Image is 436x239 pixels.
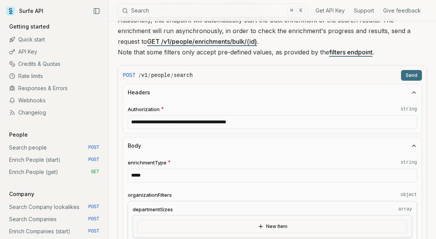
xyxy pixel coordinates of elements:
p: People [6,131,31,139]
code: string [401,106,417,112]
a: Quick start [6,33,102,46]
a: Webhooks [6,94,102,107]
a: Surfe API [6,5,43,17]
code: string [401,159,417,166]
kbd: ⌘ [287,6,296,15]
a: Get API Key [316,7,345,14]
span: / [171,72,173,79]
span: POST [88,157,99,163]
span: enrichmentType [128,159,166,166]
span: POST [88,145,99,151]
span: POST [88,204,99,210]
p: Company [6,190,37,198]
p: Getting started [6,23,52,30]
span: departmentSizes [133,206,173,213]
code: search [174,72,193,79]
span: organizationFilters [128,191,172,199]
a: Search Company lookalikes POST [6,201,102,213]
button: New Item [138,220,407,233]
a: Credits & Quotas [6,58,102,70]
span: Authorization [128,106,160,113]
a: Rate limits [6,70,102,82]
span: / [148,72,150,79]
code: v1 [141,72,148,79]
button: Body [123,137,422,154]
button: Collapse Sidebar [91,5,102,17]
p: Search for contacts based on the provided filters. Additionally, this endpoint will automatically... [118,4,427,57]
a: API Key [6,46,102,58]
a: Changelog [6,107,102,119]
button: Send [401,70,422,81]
code: array [398,206,412,212]
code: people [151,72,170,79]
a: Enrich People (get) GET [6,166,102,178]
kbd: K [297,6,305,15]
span: POST [88,228,99,234]
a: Search people POST [6,142,102,154]
span: / [139,72,141,79]
a: filters endpoint [329,48,373,56]
span: POST [88,216,99,222]
a: Support [354,7,374,14]
button: Headers [123,84,422,101]
a: Give feedback [383,7,421,14]
a: Responses & Errors [6,82,102,94]
button: Search⌘K [118,4,308,18]
a: Search Companies POST [6,213,102,225]
code: object [401,192,417,198]
span: GET [91,169,99,175]
a: GET /v1/people/enrichments/bulk/{id} [147,38,257,45]
span: POST [123,72,136,79]
a: Enrich People (start) POST [6,154,102,166]
a: Enrich Companies (start) POST [6,225,102,237]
